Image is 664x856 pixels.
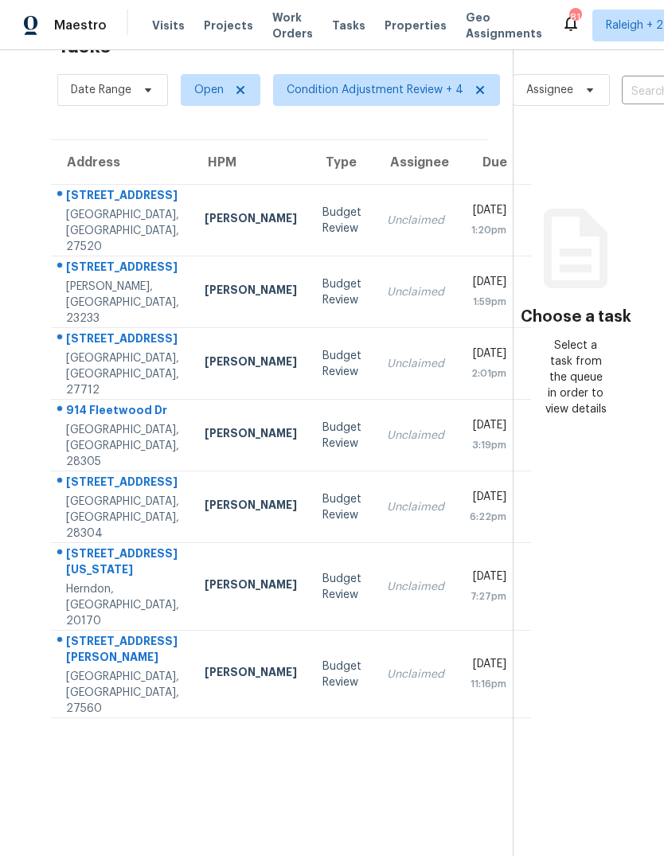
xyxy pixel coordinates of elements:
div: Unclaimed [387,499,444,515]
th: Assignee [374,140,457,185]
div: 3:19pm [470,437,506,453]
div: Budget Review [322,491,361,523]
span: Assignee [526,82,573,98]
div: Budget Review [322,571,361,603]
span: Condition Adjustment Review + 4 [287,82,463,98]
div: [GEOGRAPHIC_DATA], [GEOGRAPHIC_DATA], 27520 [66,207,179,255]
span: Maestro [54,18,107,33]
span: Work Orders [272,10,313,41]
div: Budget Review [322,205,361,236]
th: Due [457,140,531,185]
div: [STREET_ADDRESS] [66,474,179,494]
div: Budget Review [322,659,361,690]
div: [DATE] [470,569,506,588]
span: Visits [152,18,185,33]
th: Type [310,140,374,185]
span: Projects [204,18,253,33]
div: [DATE] [470,417,506,437]
div: [PERSON_NAME] [205,354,297,373]
div: [PERSON_NAME], [GEOGRAPHIC_DATA], 23233 [66,279,179,326]
div: Budget Review [322,276,361,308]
span: Geo Assignments [466,10,542,41]
div: Unclaimed [387,284,444,300]
th: Address [51,140,192,185]
div: [PERSON_NAME] [205,210,297,230]
div: [PERSON_NAME] [205,425,297,445]
div: Budget Review [322,348,361,380]
div: [PERSON_NAME] [205,577,297,596]
div: [GEOGRAPHIC_DATA], [GEOGRAPHIC_DATA], 28304 [66,494,179,541]
div: [STREET_ADDRESS] [66,187,179,207]
div: Herndon, [GEOGRAPHIC_DATA], 20170 [66,581,179,629]
div: [STREET_ADDRESS][US_STATE] [66,545,179,581]
div: Unclaimed [387,213,444,229]
span: Raleigh + 2 [606,18,663,33]
div: Select a task from the queue in order to view details [545,338,607,417]
div: Budget Review [322,420,361,451]
h3: Choose a task [521,309,631,325]
div: 1:59pm [470,294,506,310]
h2: Tasks [57,38,111,54]
div: 6:22pm [470,509,506,525]
div: [DATE] [470,346,506,365]
div: [PERSON_NAME] [205,282,297,302]
div: [DATE] [470,489,506,509]
div: Unclaimed [387,666,444,682]
div: 81 [569,10,580,25]
span: Open [194,82,224,98]
div: 7:27pm [470,588,506,604]
div: 2:01pm [470,365,506,381]
div: [STREET_ADDRESS][PERSON_NAME] [66,633,179,669]
th: HPM [192,140,310,185]
div: [DATE] [470,656,506,676]
div: [GEOGRAPHIC_DATA], [GEOGRAPHIC_DATA], 27712 [66,350,179,398]
div: 11:16pm [470,676,506,692]
div: [DATE] [470,274,506,294]
div: [STREET_ADDRESS] [66,259,179,279]
div: 914 Fleetwood Dr [66,402,179,422]
div: [DATE] [470,202,506,222]
div: [PERSON_NAME] [205,664,297,684]
span: Properties [385,18,447,33]
div: Unclaimed [387,428,444,444]
div: [STREET_ADDRESS] [66,330,179,350]
div: [GEOGRAPHIC_DATA], [GEOGRAPHIC_DATA], 27560 [66,669,179,717]
span: Tasks [332,20,365,31]
span: Date Range [71,82,131,98]
div: [GEOGRAPHIC_DATA], [GEOGRAPHIC_DATA], 28305 [66,422,179,470]
div: 1:20pm [470,222,506,238]
div: Unclaimed [387,579,444,595]
div: [PERSON_NAME] [205,497,297,517]
div: Unclaimed [387,356,444,372]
